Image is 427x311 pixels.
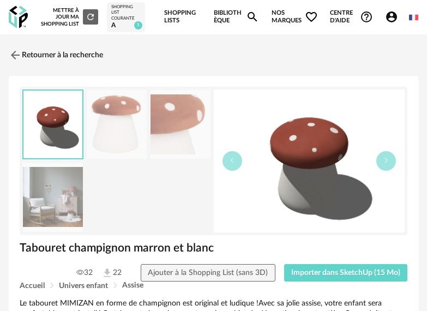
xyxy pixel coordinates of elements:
img: OXP [9,6,28,28]
span: Ajouter à la Shopping List (sans 3D) [148,269,268,277]
span: Account Circle icon [385,10,398,23]
span: Importer dans SketchUp (15 Mo) [291,269,400,277]
a: Shopping List courante A 5 [111,4,141,30]
span: Account Circle icon [385,10,403,23]
span: Assise [122,282,143,289]
img: Téléchargements [101,267,113,279]
div: Mettre à jour ma Shopping List [40,7,98,27]
div: Shopping List courante [111,4,141,21]
img: thumbnail.png [214,89,405,232]
span: 22 [101,267,122,279]
span: 5 [134,21,142,29]
span: 32 [76,268,93,278]
img: svg+xml;base64,PHN2ZyB3aWR0aD0iMjQiIGhlaWdodD0iMjQiIHZpZXdCb3g9IjAgMCAyNCAyNCIgZmlsbD0ibm9uZSIgeG... [9,49,22,62]
img: tabouret-champignon-marron-et-blanc-1000-0-7-243916_3.jpg [151,90,211,159]
img: fr [409,13,418,22]
span: Heart Outline icon [305,10,318,23]
img: tabouret-champignon-marron-et-blanc-1000-0-7-243916_2.jpg [87,90,147,159]
h1: Tabouret champignon marron et blanc [20,241,407,255]
span: Magnify icon [246,10,259,23]
img: tabouret-champignon-marron-et-blanc-1000-0-7-243916_4.jpg [23,163,83,232]
img: thumbnail.png [23,91,82,159]
span: Accueil [20,282,45,290]
span: Help Circle Outline icon [360,10,373,23]
span: Centre d'aideHelp Circle Outline icon [330,9,373,25]
div: Breadcrumb [20,282,407,290]
span: Univers enfant [59,282,108,290]
button: Importer dans SketchUp (15 Mo) [284,264,408,282]
span: Refresh icon [86,14,95,20]
div: A [111,21,141,30]
a: Retourner à la recherche [9,43,103,67]
button: Ajouter à la Shopping List (sans 3D) [141,264,275,282]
